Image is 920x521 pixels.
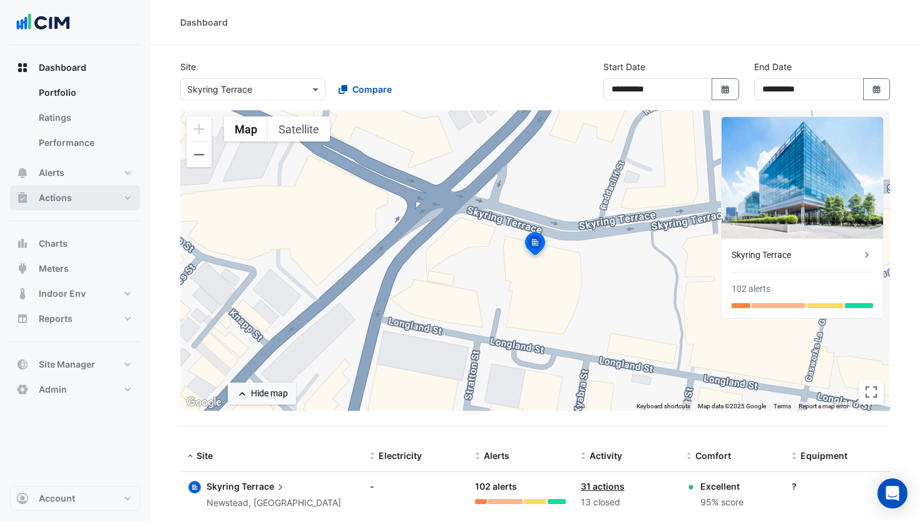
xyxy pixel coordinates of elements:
app-icon: Admin [16,383,29,396]
button: Dashboard [10,55,140,80]
div: Excellent [700,480,744,493]
div: Newstead, [GEOGRAPHIC_DATA] [207,496,341,510]
div: Hide map [251,387,288,400]
span: Admin [39,383,67,396]
span: Skyring [207,481,240,492]
span: Site Manager [39,358,95,371]
app-icon: Reports [16,312,29,325]
button: Zoom in [187,116,212,142]
div: Skyring Terrace [732,249,861,262]
button: Reports [10,306,140,331]
button: Toggle fullscreen view [859,379,884,405]
button: Hide map [228,383,296,405]
span: Meters [39,262,69,275]
a: Terms (opens in new tab) [774,403,791,410]
span: Actions [39,192,72,204]
button: Zoom out [187,142,212,167]
span: Dashboard [39,61,86,74]
a: Report a map error [799,403,849,410]
div: 102 alerts [475,480,566,494]
button: Keyboard shortcuts [636,402,690,411]
img: site-pin-selected.svg [521,230,549,260]
span: Comfort [695,450,731,461]
app-icon: Indoor Env [16,287,29,300]
button: Compare [330,78,400,100]
a: Performance [29,130,140,155]
div: 102 alerts [732,282,770,296]
a: Ratings [29,105,140,130]
app-icon: Alerts [16,167,29,179]
a: Click to see this area on Google Maps [183,395,225,411]
button: Meters [10,256,140,281]
app-icon: Actions [16,192,29,204]
div: ? [792,480,882,493]
span: Indoor Env [39,287,86,300]
button: Site Manager [10,352,140,377]
span: Alerts [484,450,509,461]
button: Indoor Env [10,281,140,306]
div: Dashboard [180,16,228,29]
fa-icon: Select Date [871,84,882,95]
button: Alerts [10,160,140,185]
app-icon: Charts [16,237,29,250]
button: Actions [10,185,140,210]
a: 31 actions [581,481,625,492]
span: Terrace [242,480,287,493]
div: 13 closed [581,495,672,510]
button: Show satellite imagery [268,116,330,142]
span: Reports [39,312,73,325]
fa-icon: Select Date [720,84,731,95]
img: Company Logo [15,10,71,35]
span: Charts [39,237,68,250]
button: Charts [10,231,140,256]
span: Equipment [800,450,847,461]
div: Open Intercom Messenger [877,478,907,508]
span: Electricity [379,450,422,461]
app-icon: Dashboard [16,61,29,74]
div: Dashboard [10,80,140,160]
a: Portfolio [29,80,140,105]
button: Admin [10,377,140,402]
img: Google [183,395,225,411]
label: Site [180,60,196,73]
span: Activity [590,450,622,461]
button: Show street map [224,116,268,142]
span: Map data ©2025 Google [698,403,766,410]
app-icon: Meters [16,262,29,275]
span: Compare [352,83,392,96]
label: Start Date [603,60,645,73]
div: 95% score [700,495,744,510]
app-icon: Site Manager [16,358,29,371]
span: Alerts [39,167,64,179]
button: Account [10,486,140,511]
div: - [370,480,461,493]
img: Skyring Terrace [722,117,883,239]
label: End Date [754,60,792,73]
span: Account [39,492,75,505]
span: Site [197,450,213,461]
